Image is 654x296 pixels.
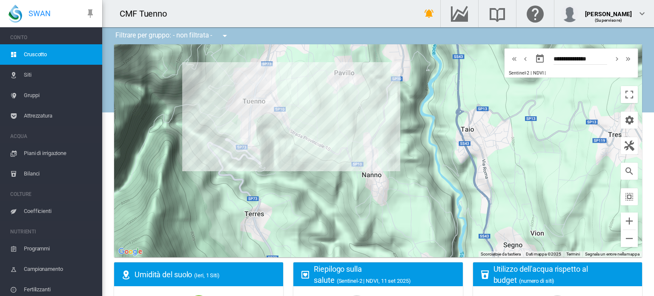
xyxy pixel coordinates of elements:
[220,31,230,41] md-icon: icon-menu-down
[545,70,546,76] span: |
[300,270,310,280] md-icon: icon-heart-box-outline
[135,269,276,280] div: Umidità del suolo
[611,54,622,64] button: icon-chevron-right
[612,54,622,64] md-icon: icon-chevron-right
[621,163,638,180] button: icon-magnify
[519,278,554,284] span: (numero di siti)
[424,9,434,19] md-icon: icon-bell-ring
[621,230,638,247] button: Zoom indietro
[509,54,520,64] button: icon-chevron-double-left
[624,192,634,202] md-icon: icon-select-all
[526,252,561,256] span: Dati mappa ©2025
[481,251,521,257] button: Scorciatoie da tastiera
[9,5,22,23] img: SWAN-Landscape-Logo-Colour-drop.png
[621,188,638,205] button: icon-select-all
[24,239,95,259] span: Programmi
[10,129,95,143] span: ACQUA
[621,112,638,129] button: icon-cog
[116,246,144,257] img: Google
[24,44,95,65] span: Cruscotto
[10,187,95,201] span: COLTURE
[621,86,638,103] button: Attiva/disattiva vista schermo intero
[525,9,545,19] md-icon: Fare clic qui per ottenere assistenza
[314,264,456,285] div: Riepilogo sulla salute
[509,70,543,76] span: Sentinel-2 | NDVI
[520,54,531,64] button: icon-chevron-left
[487,9,508,19] md-icon: Ricerca nella base di conoscenze
[24,143,95,164] span: Piani di irrigazione
[510,54,519,64] md-icon: icon-chevron-double-left
[521,54,530,64] md-icon: icon-chevron-left
[623,54,633,64] md-icon: icon-chevron-double-right
[24,106,95,126] span: Attrezzatura
[121,270,131,280] md-icon: icon-map-marker-radius
[10,31,95,44] span: CONTO
[194,272,220,279] span: (Ieri, 1 Siti)
[622,54,634,64] button: icon-chevron-double-right
[216,27,233,44] button: icon-menu-down
[480,270,490,280] md-icon: icon-cup-water
[621,213,638,230] button: Zoom avanti
[624,166,634,176] md-icon: icon-magnify
[595,18,622,23] span: (Supervisore)
[421,5,438,22] button: icon-bell-ring
[120,8,175,20] div: CMF Tuenno
[337,278,411,284] span: (Sentinel-2 | NDVI, 11 set 2025)
[531,50,548,67] button: md-calendar
[24,85,95,106] span: Gruppi
[116,246,144,257] a: Visualizza questa zona in Google Maps (in una nuova finestra)
[561,5,578,22] img: profile.jpg
[24,164,95,184] span: Bilanci
[24,65,95,85] span: Siti
[109,27,236,44] div: Filtrare per gruppo: - non filtrata -
[24,259,95,279] span: Campionamento
[566,252,580,256] a: Termini
[637,9,647,19] md-icon: icon-chevron-down
[449,9,470,19] md-icon: Vai all'hub dei dati
[10,225,95,239] span: NUTRIENTI
[493,264,635,285] div: Utilizzo dell'acqua rispetto al budget
[624,115,634,125] md-icon: icon-cog
[24,201,95,221] span: Coefficienti
[585,6,632,15] div: [PERSON_NAME]
[85,9,95,19] md-icon: icon-pin
[585,252,640,256] a: Segnala un errore nella mappa
[29,8,51,19] span: SWAN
